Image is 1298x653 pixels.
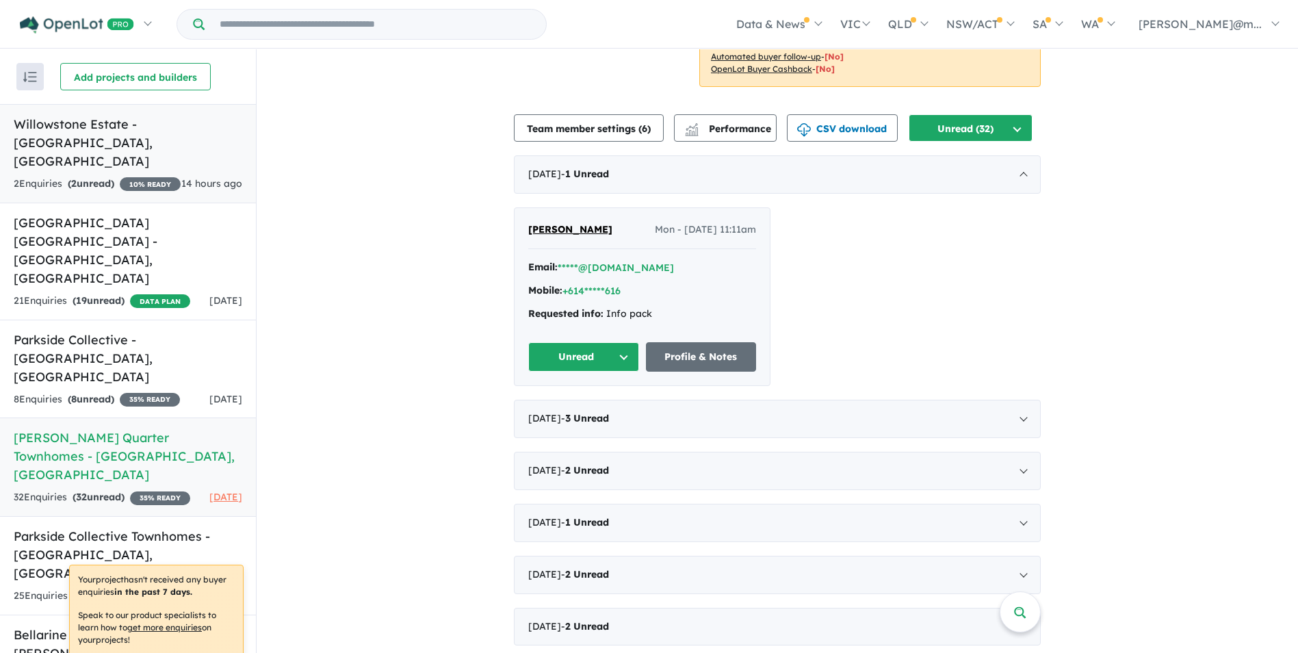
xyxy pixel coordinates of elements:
[68,393,114,405] strong: ( unread)
[565,412,571,424] span: 3
[528,284,562,296] strong: Mobile:
[573,620,609,632] span: Unread
[73,491,125,503] strong: ( unread)
[14,527,242,582] h5: Parkside Collective Townhomes - [GEOGRAPHIC_DATA] , [GEOGRAPHIC_DATA]
[565,516,571,528] span: 1
[528,222,612,238] a: [PERSON_NAME]
[528,261,558,273] strong: Email:
[528,464,609,476] span: [DATE] -
[528,307,603,320] strong: Requested info:
[655,222,756,238] span: Mon - [DATE] 11:11am
[14,176,181,192] div: 2 Enquir ies
[127,622,202,632] u: get more enquiries
[687,123,771,135] span: Performance
[130,491,190,505] span: 35 % READY
[23,72,37,82] img: sort.svg
[528,620,609,632] span: [DATE] -
[565,464,571,476] span: 2
[573,168,609,180] span: Unread
[528,412,609,424] span: [DATE] -
[209,294,242,307] span: [DATE]
[573,464,609,476] span: Unread
[76,491,87,503] span: 32
[120,393,180,407] span: 35 % READY
[14,214,242,287] h5: [GEOGRAPHIC_DATA] [GEOGRAPHIC_DATA] - [GEOGRAPHIC_DATA] , [GEOGRAPHIC_DATA]
[20,16,134,34] img: Openlot PRO Logo White
[528,168,609,180] span: [DATE] -
[14,331,242,386] h5: Parkside Collective - [GEOGRAPHIC_DATA] , [GEOGRAPHIC_DATA]
[642,123,647,135] span: 6
[14,392,180,408] div: 8 Enquir ies
[209,491,242,503] span: [DATE]
[14,588,185,604] div: 25 Enquir ies
[565,168,571,180] span: 1
[685,127,699,136] img: bar-chart.svg
[60,63,211,90] button: Add projects and builders
[686,123,698,131] img: line-chart.svg
[909,114,1033,142] button: Unread (32)
[14,428,242,484] h5: [PERSON_NAME] Quarter Townhomes - [GEOGRAPHIC_DATA] , [GEOGRAPHIC_DATA]
[565,620,571,632] span: 2
[528,568,609,580] span: [DATE] -
[207,10,543,39] input: Try estate name, suburb, builder or developer
[711,51,821,62] u: Automated buyer follow-up
[797,123,811,137] img: download icon
[1139,17,1262,31] span: [PERSON_NAME]@m...
[71,177,77,190] span: 2
[120,177,181,191] span: 10 % READY
[78,609,235,646] p: Speak to our product specialists to learn how to on your projects !
[514,114,664,142] button: Team member settings (6)
[787,114,898,142] button: CSV download
[528,306,756,322] div: Info pack
[78,574,235,598] p: Your project hasn't received any buyer enquiries
[573,412,609,424] span: Unread
[114,587,192,597] b: in the past 7 days.
[646,342,757,372] a: Profile & Notes
[14,293,190,309] div: 21 Enquir ies
[674,114,777,142] button: Performance
[76,294,87,307] span: 19
[528,516,609,528] span: [DATE] -
[181,177,242,190] span: 14 hours ago
[209,393,242,405] span: [DATE]
[711,64,812,74] u: OpenLot Buyer Cashback
[528,342,639,372] button: Unread
[565,568,571,580] span: 2
[573,516,609,528] span: Unread
[825,51,844,62] span: [No]
[14,489,190,506] div: 32 Enquir ies
[71,393,77,405] span: 8
[73,294,125,307] strong: ( unread)
[130,294,190,308] span: DATA PLAN
[528,223,612,235] span: [PERSON_NAME]
[816,64,835,74] span: [No]
[573,568,609,580] span: Unread
[68,177,114,190] strong: ( unread)
[14,115,242,170] h5: Willowstone Estate - [GEOGRAPHIC_DATA] , [GEOGRAPHIC_DATA]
